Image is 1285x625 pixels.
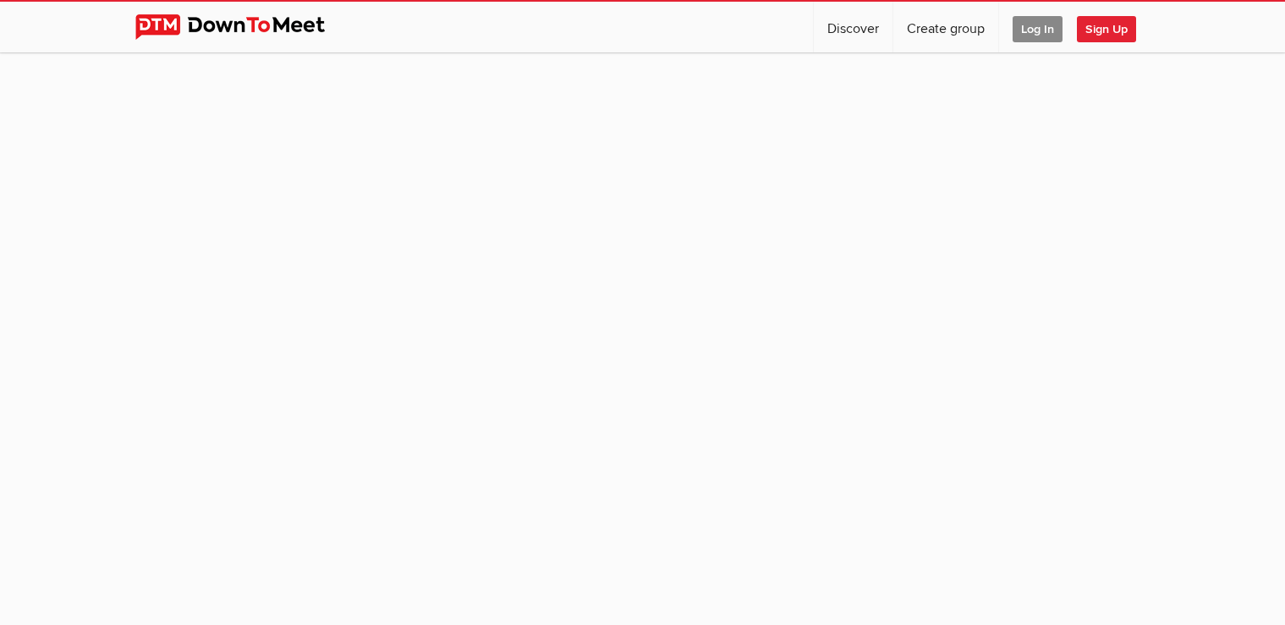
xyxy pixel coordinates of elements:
a: Discover [814,2,892,52]
span: Sign Up [1077,16,1136,42]
a: Log In [999,2,1076,52]
img: DownToMeet [135,14,351,40]
a: Sign Up [1077,2,1150,52]
span: Log In [1013,16,1063,42]
a: Create group [893,2,998,52]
